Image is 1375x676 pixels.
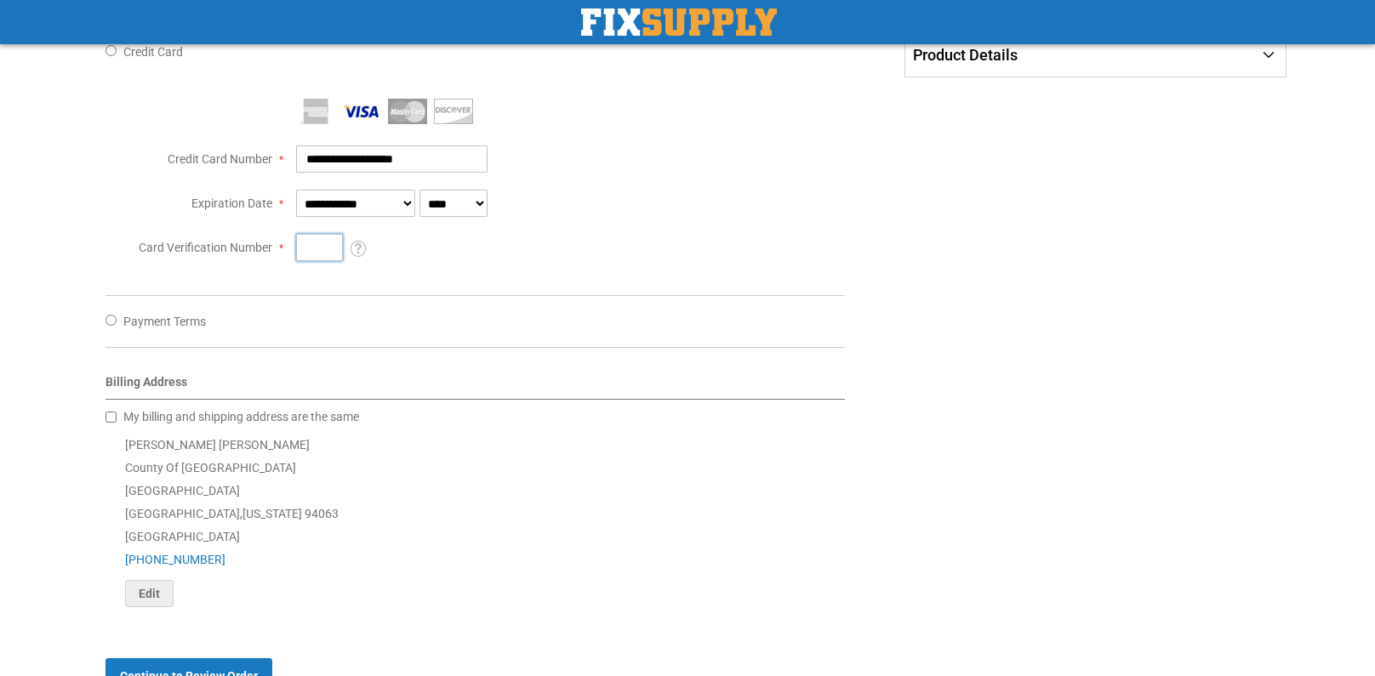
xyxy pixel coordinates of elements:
[342,99,381,124] img: Visa
[581,9,777,36] a: store logo
[125,580,174,607] button: Edit
[168,152,272,166] span: Credit Card Number
[139,587,160,600] span: Edit
[434,99,473,124] img: Discover
[106,434,845,607] div: [PERSON_NAME] [PERSON_NAME] County Of [GEOGRAPHIC_DATA] [GEOGRAPHIC_DATA] [GEOGRAPHIC_DATA] , 940...
[139,241,272,254] span: Card Verification Number
[242,507,302,520] span: [US_STATE]
[123,315,206,328] span: Payment Terms
[296,99,335,124] img: American Express
[123,410,359,423] span: My billing and shipping address are the same
[125,553,225,566] a: [PHONE_NUMBER]
[106,373,845,400] div: Billing Address
[581,9,777,36] img: Fix Industrial Supply
[913,46,1018,64] span: Product Details
[388,99,427,124] img: MasterCard
[123,45,183,59] span: Credit Card
[191,196,272,210] span: Expiration Date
